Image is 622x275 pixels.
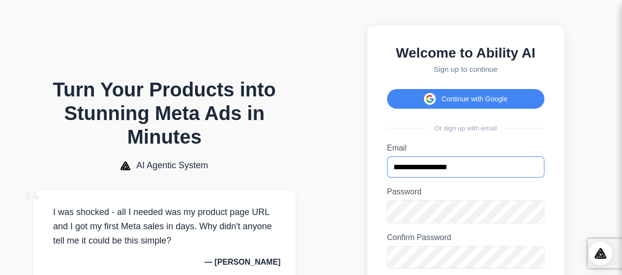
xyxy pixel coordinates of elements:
p: Sign up to continue [387,65,544,73]
label: Confirm Password [387,233,544,242]
label: Password [387,187,544,196]
p: I was shocked - all I needed was my product page URL and I got my first Meta sales in days. Why d... [48,205,281,247]
span: AI Agentic System [136,160,208,171]
div: Open Intercom Messenger [589,242,612,265]
button: Continue with Google [387,89,544,109]
div: Or sign up with email [387,124,544,132]
label: Email [387,144,544,153]
p: — [PERSON_NAME] [48,258,281,267]
span: “ [24,181,41,225]
img: AI Agentic System Logo [120,161,130,170]
h1: Turn Your Products into Stunning Meta Ads in Minutes [33,78,296,149]
h2: Welcome to Ability AI [387,45,544,61]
